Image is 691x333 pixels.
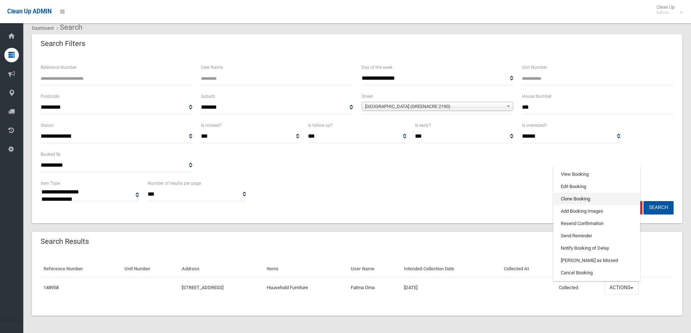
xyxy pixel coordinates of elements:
a: Resend Confirmation [554,217,640,230]
span: Clean Up [653,4,682,15]
span: Clean Up ADMIN [7,8,52,15]
a: View Booking [554,168,640,180]
label: Street [362,92,373,100]
td: Collected [556,277,601,298]
span: [GEOGRAPHIC_DATA] (GREENACRE 2190) [365,102,503,111]
label: Is early? [415,121,431,129]
label: Day of the week [362,63,392,71]
th: Collected At [501,261,556,277]
button: Actions [604,281,639,295]
a: Add Booking Images [554,205,640,217]
th: Items [264,261,348,277]
label: Is oversized? [522,121,547,129]
label: Reference Number [41,63,77,71]
label: Status [41,121,53,129]
li: Search [55,21,82,34]
label: Item Type [41,179,60,187]
small: Admin [657,10,675,15]
a: Dashboard [32,26,54,31]
td: Fatma Oma [348,277,401,298]
td: [DATE] [401,277,501,298]
th: Address [179,261,264,277]
button: Search [643,201,674,215]
a: 148958 [44,285,59,290]
th: Reference Number [41,261,122,277]
td: Household Furniture [264,277,348,298]
label: Is missed? [201,121,222,129]
a: Cancel Booking [554,267,640,279]
a: Clone Booking [554,193,640,205]
label: House Number [522,92,552,100]
label: Suburb [201,92,215,100]
a: Send Reminder [554,230,640,242]
header: Search Results [32,234,98,249]
label: Postcode [41,92,59,100]
label: Number of results per page [148,179,201,187]
th: Intended Collection Date [401,261,501,277]
th: Unit Number [122,261,178,277]
a: Notify Booking of Delay [554,242,640,254]
label: Is follow up? [308,121,333,129]
label: Booked By [41,150,61,158]
th: User Name [348,261,401,277]
a: [STREET_ADDRESS] [182,285,223,290]
a: Edit Booking [554,180,640,193]
header: Search Filters [32,37,94,51]
a: [PERSON_NAME] as Missed [554,254,640,267]
label: Unit Number [522,63,547,71]
label: User Name [201,63,223,71]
